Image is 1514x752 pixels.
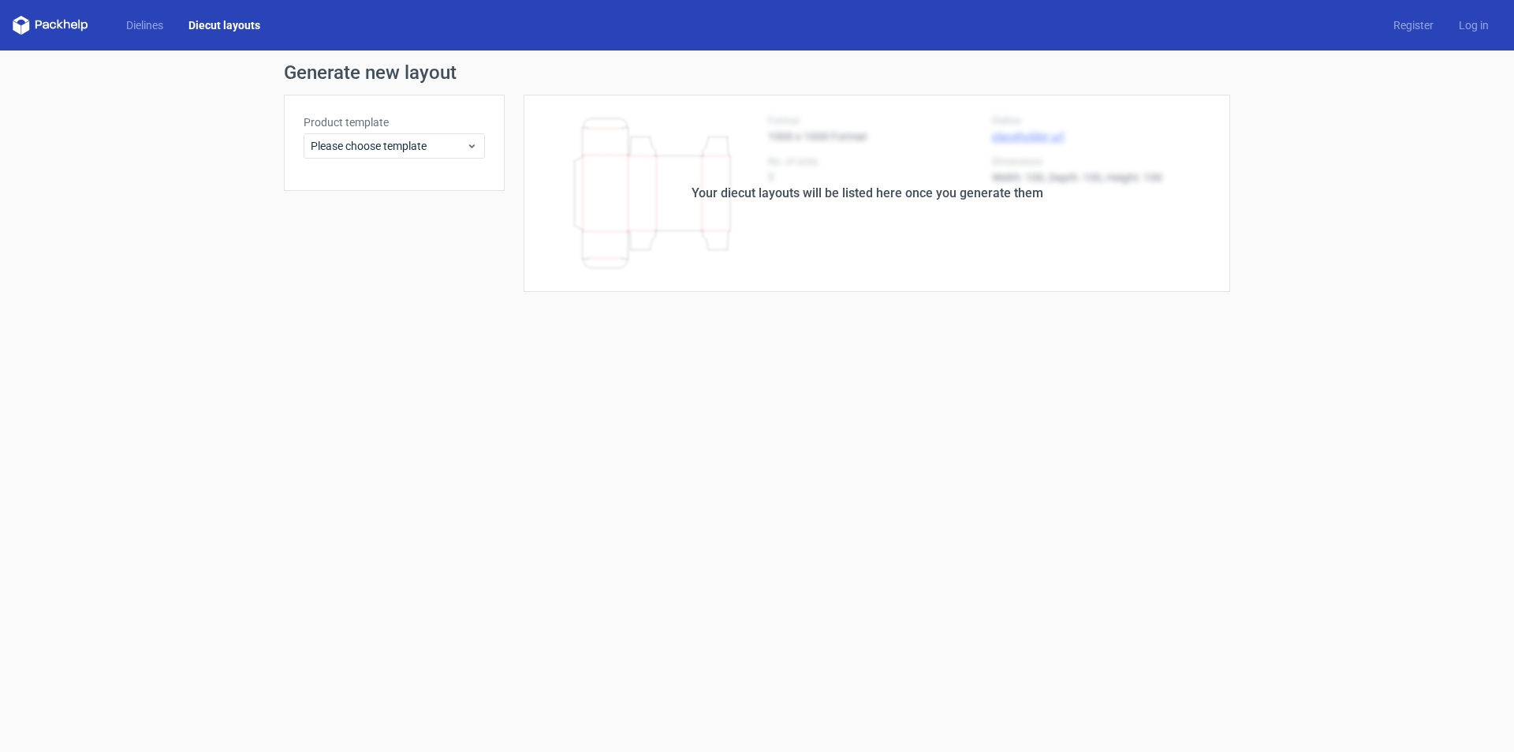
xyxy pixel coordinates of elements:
[1381,17,1446,33] a: Register
[114,17,176,33] a: Dielines
[1446,17,1501,33] a: Log in
[692,184,1043,203] div: Your diecut layouts will be listed here once you generate them
[311,138,466,154] span: Please choose template
[304,114,485,130] label: Product template
[176,17,273,33] a: Diecut layouts
[284,63,1230,82] h1: Generate new layout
